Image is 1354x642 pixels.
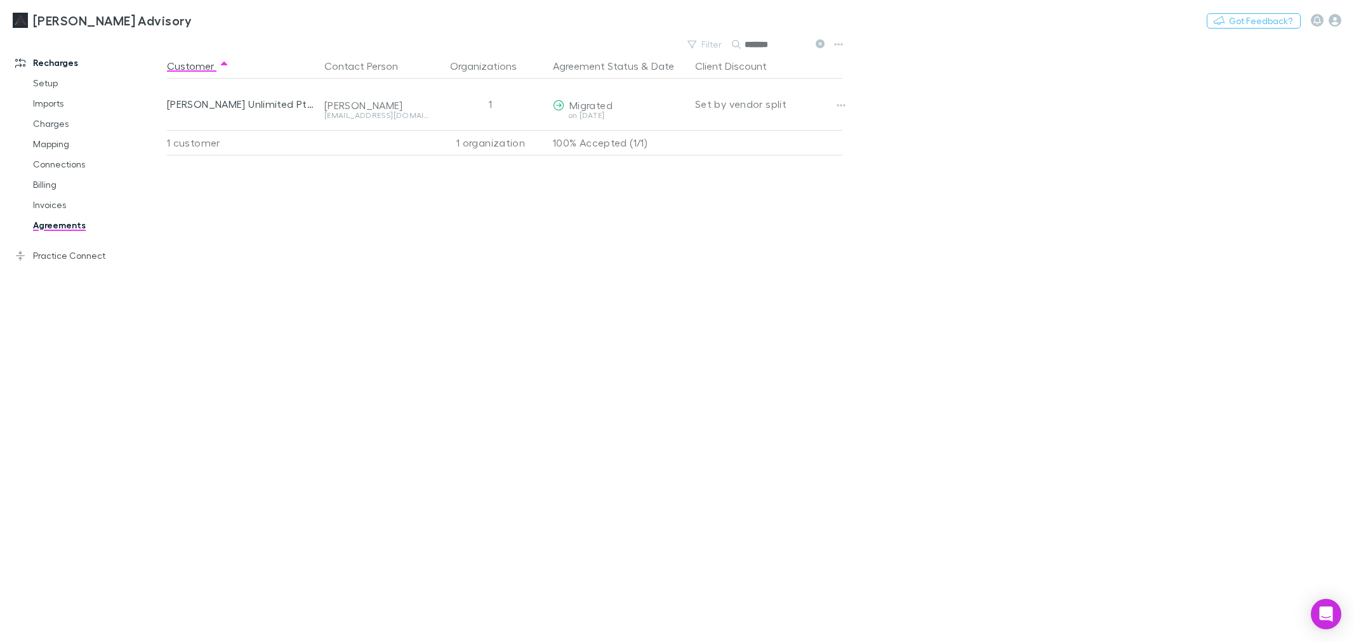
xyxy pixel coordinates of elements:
[167,53,229,79] button: Customer
[20,93,175,114] a: Imports
[20,174,175,195] a: Billing
[20,114,175,134] a: Charges
[695,53,782,79] button: Client Discount
[33,13,192,28] h3: [PERSON_NAME] Advisory
[5,5,199,36] a: [PERSON_NAME] Advisory
[167,79,314,129] div: [PERSON_NAME] Unlimited Pty Ltd
[167,130,319,155] div: 1 customer
[681,37,729,52] button: Filter
[1207,13,1301,29] button: Got Feedback?
[3,53,175,73] a: Recharges
[324,99,428,112] div: [PERSON_NAME]
[20,73,175,93] a: Setup
[450,53,532,79] button: Organizations
[20,195,175,215] a: Invoices
[553,131,685,155] p: 100% Accepted (1/1)
[3,246,175,266] a: Practice Connect
[13,13,28,28] img: Liston Newton Advisory's Logo
[1311,599,1341,629] div: Open Intercom Messenger
[324,112,428,119] div: [EMAIL_ADDRESS][DOMAIN_NAME]
[434,130,548,155] div: 1 organization
[569,99,613,111] span: Migrated
[553,112,685,119] div: on [DATE]
[324,53,413,79] button: Contact Person
[20,154,175,174] a: Connections
[695,79,842,129] div: Set by vendor split
[434,79,548,129] div: 1
[553,53,639,79] button: Agreement Status
[20,215,175,235] a: Agreements
[20,134,175,154] a: Mapping
[553,53,685,79] div: &
[651,53,674,79] button: Date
